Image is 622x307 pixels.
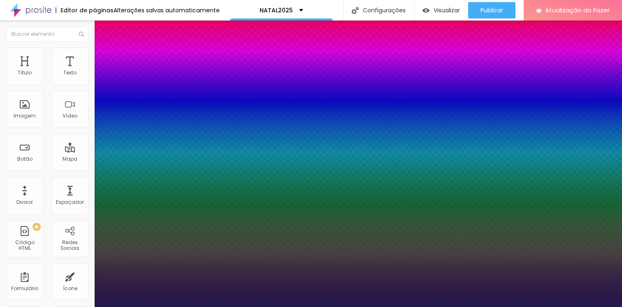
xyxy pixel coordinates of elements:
font: Vídeo [63,112,77,119]
font: Botão [17,155,32,162]
font: NATAL2025 [260,6,293,14]
img: Ícone [352,7,359,14]
font: Visualizar [434,6,460,14]
font: Mapa [63,155,77,162]
font: Atualização do Fazer [545,6,610,14]
img: view-1.svg [422,7,429,14]
font: Texto [63,69,77,76]
font: Configurações [363,6,406,14]
input: Buscar elemento [6,27,88,42]
button: Visualizar [414,2,468,18]
font: Espaçador [56,199,84,205]
font: Ícone [63,285,77,292]
font: Título [18,69,32,76]
font: Imagem [14,112,36,119]
font: Código HTML [15,239,35,252]
img: Ícone [79,32,84,37]
font: Divisor [16,199,33,205]
font: Redes Sociais [60,239,79,252]
font: Editor de páginas [60,6,114,14]
button: Publicar [468,2,515,18]
font: Formulário [11,285,38,292]
font: Alterações salvas automaticamente [114,6,220,14]
font: Publicar [480,6,503,14]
